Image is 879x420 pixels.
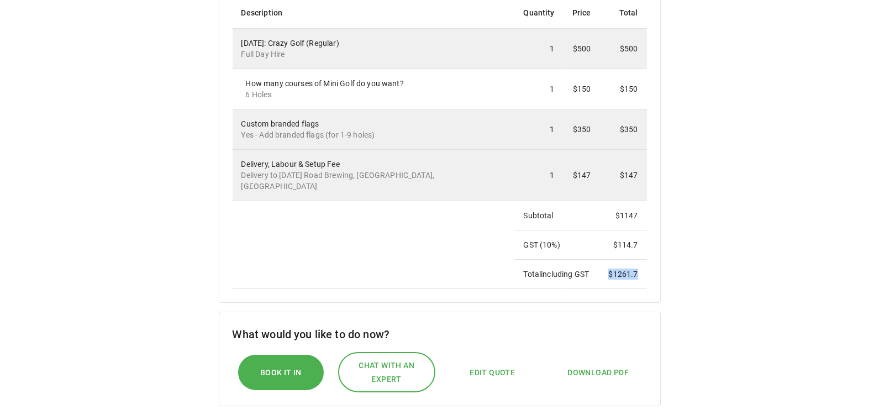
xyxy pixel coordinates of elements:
[514,109,563,150] td: 1
[564,109,600,150] td: $350
[564,150,600,201] td: $147
[599,260,646,289] td: $ 1261.7
[599,29,646,69] td: $500
[260,366,302,380] span: Book it In
[241,170,506,192] p: Delivery to [DATE] Road Brewing, [GEOGRAPHIC_DATA], [GEOGRAPHIC_DATA]
[338,352,435,392] button: Chat with an expert
[567,366,629,380] span: Download PDF
[241,118,506,140] div: Custom branded flags
[241,129,506,140] p: Yes - Add branded flags (for 1-9 holes)
[514,230,599,260] td: GST ( 10 %)
[599,150,646,201] td: $147
[246,89,506,100] p: 6 Holes
[459,360,526,385] button: Edit Quote
[564,69,600,109] td: $150
[514,69,563,109] td: 1
[514,201,599,230] td: Subtotal
[556,360,640,385] button: Download PDF
[599,201,646,230] td: $ 1147
[599,109,646,150] td: $350
[241,38,506,60] div: [DATE]: Crazy Golf (Regular)
[514,29,563,69] td: 1
[514,260,599,289] td: Total including GST
[238,355,324,391] button: Book it In
[599,69,646,109] td: $150
[350,359,423,386] span: Chat with an expert
[470,366,515,380] span: Edit Quote
[233,326,647,343] h6: What would you like to do now?
[599,230,646,260] td: $ 114.7
[564,29,600,69] td: $500
[514,150,563,201] td: 1
[241,159,506,192] div: Delivery, Labour & Setup Fee
[246,78,506,100] div: How many courses of Mini Golf do you want?
[241,49,506,60] p: Full Day Hire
